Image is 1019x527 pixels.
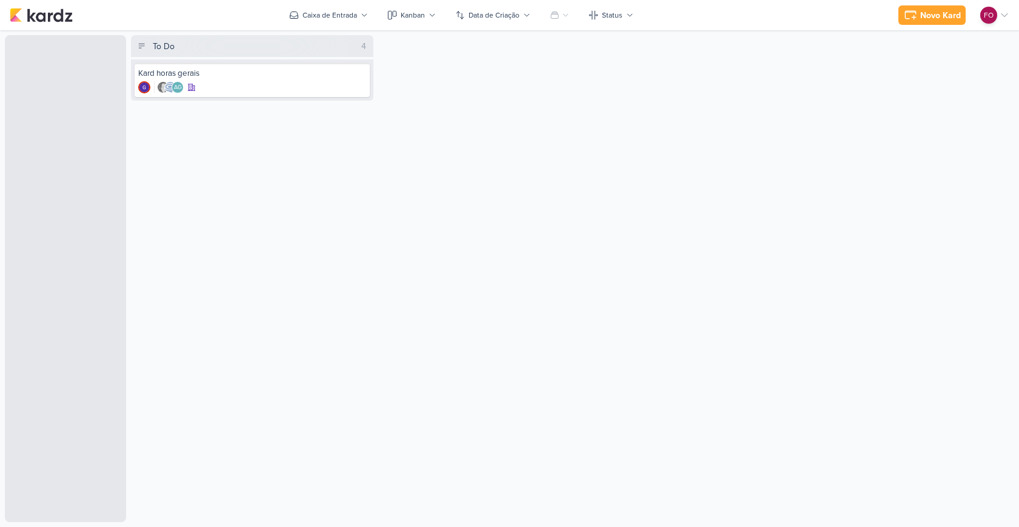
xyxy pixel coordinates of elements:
img: Giulia Boschi [138,81,150,93]
div: Novo Kard [920,9,961,22]
div: Kard horas gerais [138,68,366,79]
p: AG [174,85,182,91]
img: Caroline Traven De Andrade [164,81,176,93]
div: Criador(a): Giulia Boschi [138,81,150,93]
img: Renata Brandão [157,81,169,93]
div: 4 [356,40,371,53]
div: Aline Gimenez Graciano [172,81,184,93]
div: Fabio Oliveira [980,7,997,24]
div: Colaboradores: Renata Brandão, Caroline Traven De Andrade, Aline Gimenez Graciano [154,81,184,93]
img: kardz.app [10,8,73,22]
p: FO [984,10,994,21]
button: Novo Kard [898,5,966,25]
